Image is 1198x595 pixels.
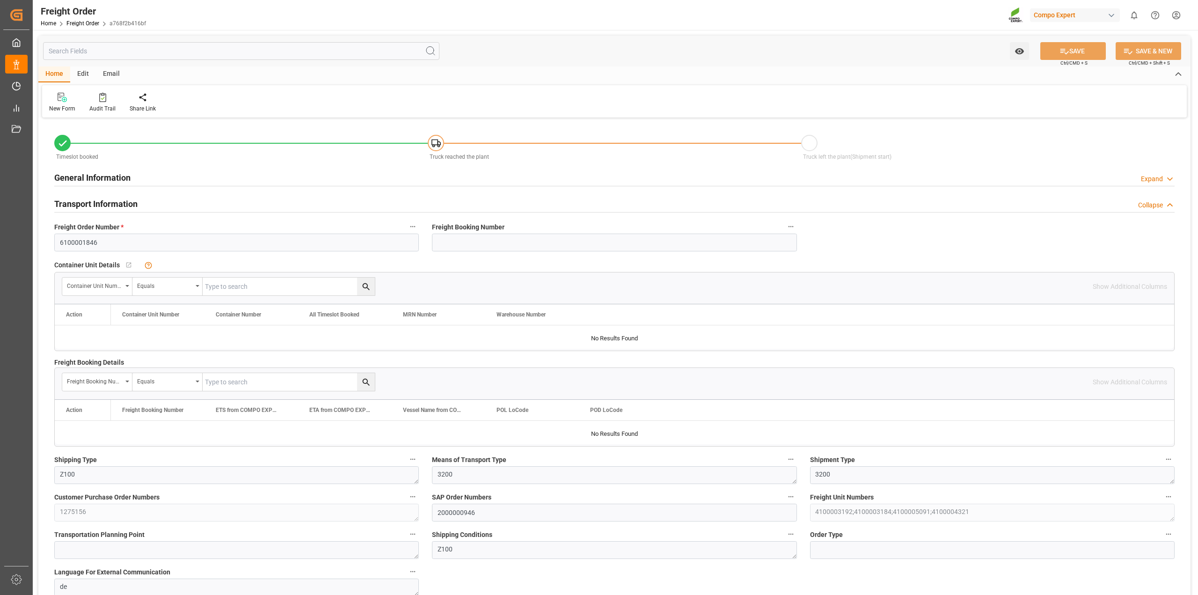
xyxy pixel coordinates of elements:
h2: Transport Information [54,198,138,210]
div: Share Link [130,104,156,113]
button: Language For External Communication [407,566,419,578]
button: Freight Booking Number [785,220,797,233]
input: Type to search [203,373,375,391]
div: Edit [70,66,96,82]
button: open menu [62,278,132,295]
div: Email [96,66,127,82]
span: Container Unit Details [54,260,120,270]
textarea: 3200 [810,466,1175,484]
span: Freight Order Number [54,222,124,232]
textarea: 4100003192;4100003184;4100005091;4100004321 [810,504,1175,522]
button: open menu [62,373,132,391]
div: Freight Booking Number [67,375,122,386]
span: Freight Booking Number [122,407,183,413]
button: open menu [132,278,203,295]
button: open menu [1010,42,1029,60]
button: Freight Unit Numbers [1162,491,1175,503]
span: MRN Number [403,311,437,318]
span: Container Unit Number [122,311,179,318]
span: Freight Booking Details [54,358,124,367]
button: Shipment Type [1162,453,1175,465]
textarea: Z100 [432,541,796,559]
div: Freight Order [41,4,146,18]
input: Type to search [203,278,375,295]
span: Container Number [216,311,261,318]
span: Ctrl/CMD + Shift + S [1129,59,1170,66]
span: Vessel Name from COMPO EXPERT [403,407,466,413]
span: Shipping Conditions [432,530,492,540]
span: Customer Purchase Order Numbers [54,492,160,502]
button: SAP Order Numbers [785,491,797,503]
div: Equals [137,279,192,290]
div: Container Unit Number [67,279,122,290]
input: Search Fields [43,42,439,60]
span: SAP Order Numbers [432,492,491,502]
span: Means of Transport Type [432,455,506,465]
div: New Form [49,104,75,113]
button: Shipping Conditions [785,528,797,540]
span: Truck reached the plant [430,154,489,160]
span: Ctrl/CMD + S [1060,59,1088,66]
img: Screenshot%202023-09-29%20at%2010.02.21.png_1712312052.png [1008,7,1023,23]
span: Transportation Planning Point [54,530,145,540]
button: search button [357,278,375,295]
button: Customer Purchase Order Numbers [407,491,419,503]
button: SAVE & NEW [1116,42,1181,60]
span: POD LoCode [590,407,622,413]
a: Home [41,20,56,27]
textarea: Z100 [54,466,419,484]
button: show 0 new notifications [1124,5,1145,26]
span: Order Type [810,530,843,540]
button: Shipping Type [407,453,419,465]
button: open menu [132,373,203,391]
span: ETA from COMPO EXPERT [309,407,372,413]
span: Warehouse Number [497,311,546,318]
a: Freight Order [66,20,99,27]
textarea: 1275156 [54,504,419,522]
button: Freight Order Number * [407,220,419,233]
h2: General Information [54,171,131,184]
div: Collapse [1138,200,1163,210]
span: Shipment Type [810,455,855,465]
button: Compo Expert [1030,6,1124,24]
span: ETS from COMPO EXPERT [216,407,278,413]
span: All Timeslot Booked [309,311,359,318]
div: Action [66,407,82,413]
span: Freight Booking Number [432,222,504,232]
span: Timeslot booked [56,154,98,160]
button: Help Center [1145,5,1166,26]
span: Freight Unit Numbers [810,492,874,502]
textarea: 3200 [432,466,796,484]
button: Means of Transport Type [785,453,797,465]
button: search button [357,373,375,391]
div: Audit Trail [89,104,116,113]
button: SAVE [1040,42,1106,60]
button: Transportation Planning Point [407,528,419,540]
span: POL LoCode [497,407,528,413]
div: Action [66,311,82,318]
button: Order Type [1162,528,1175,540]
div: Compo Expert [1030,8,1120,22]
div: Expand [1141,174,1163,184]
span: Truck left the plant(Shipment start) [803,154,891,160]
span: Language For External Communication [54,567,170,577]
div: Equals [137,375,192,386]
span: Shipping Type [54,455,97,465]
div: Home [38,66,70,82]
